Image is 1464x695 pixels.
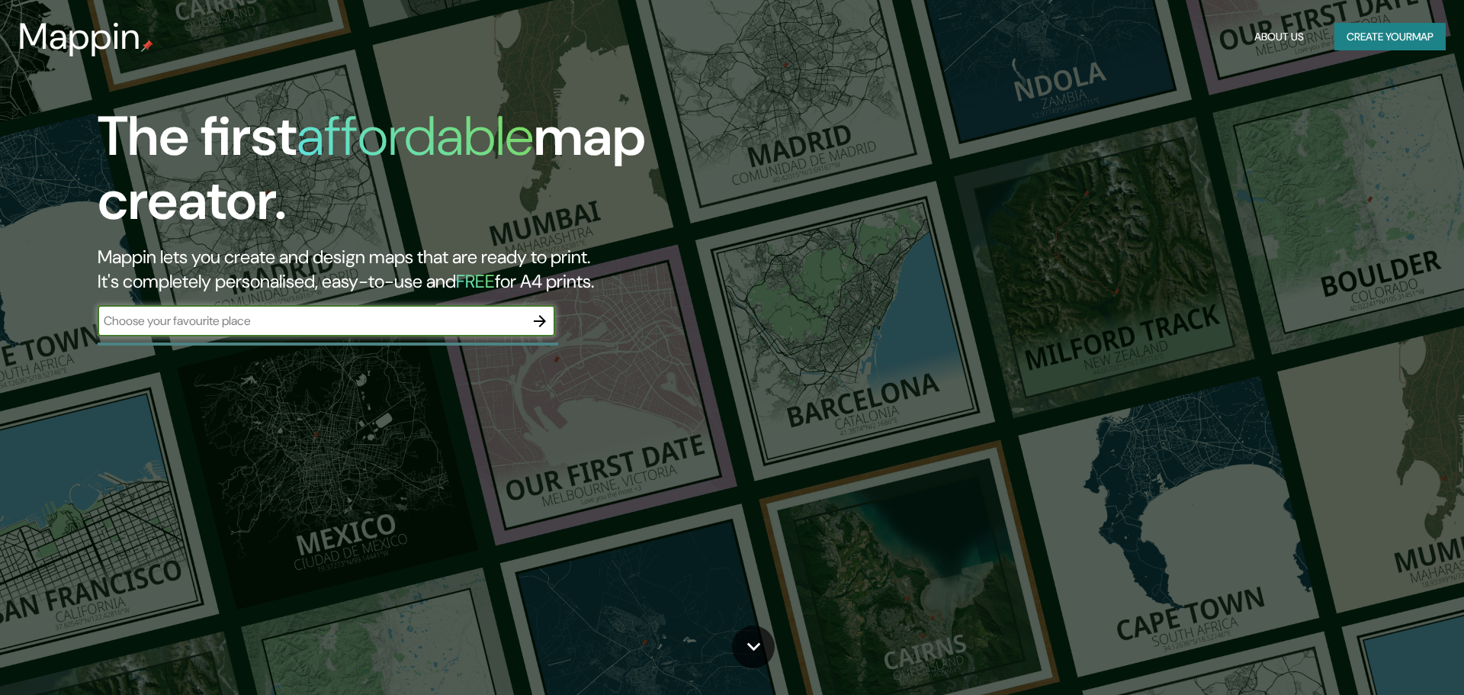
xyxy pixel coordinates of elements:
h3: Mappin [18,15,141,58]
button: About Us [1248,23,1310,51]
button: Create yourmap [1334,23,1446,51]
h2: Mappin lets you create and design maps that are ready to print. It's completely personalised, eas... [98,245,830,294]
h1: affordable [297,101,534,172]
h5: FREE [456,269,495,293]
h1: The first map creator. [98,105,830,245]
img: mappin-pin [141,40,153,52]
input: Choose your favourite place [98,312,525,330]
